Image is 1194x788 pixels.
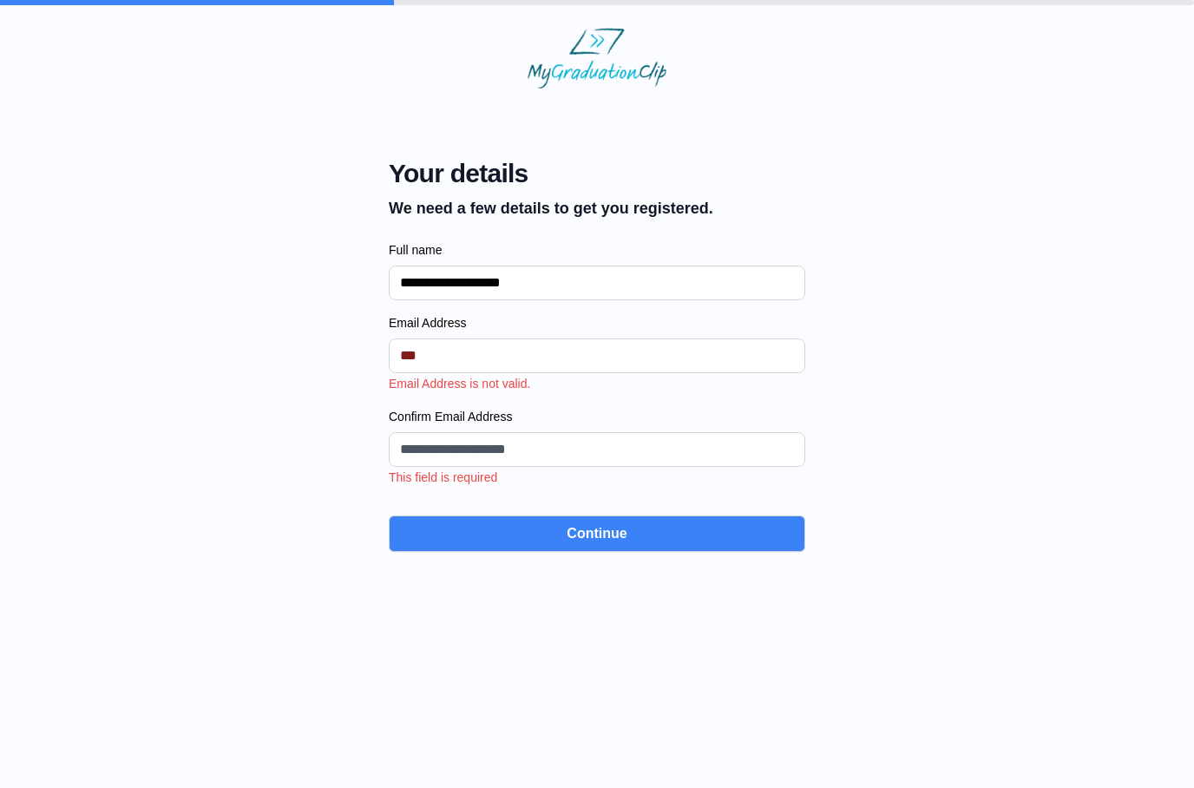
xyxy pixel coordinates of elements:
span: This field is required [389,470,497,484]
img: MyGraduationClip [528,28,666,89]
button: Continue [389,515,805,552]
span: Your details [389,158,713,189]
label: Confirm Email Address [389,408,805,425]
label: Full name [389,241,805,259]
label: Email Address [389,314,805,332]
p: We need a few details to get you registered. [389,196,713,220]
span: Email Address is not valid. [389,377,530,391]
